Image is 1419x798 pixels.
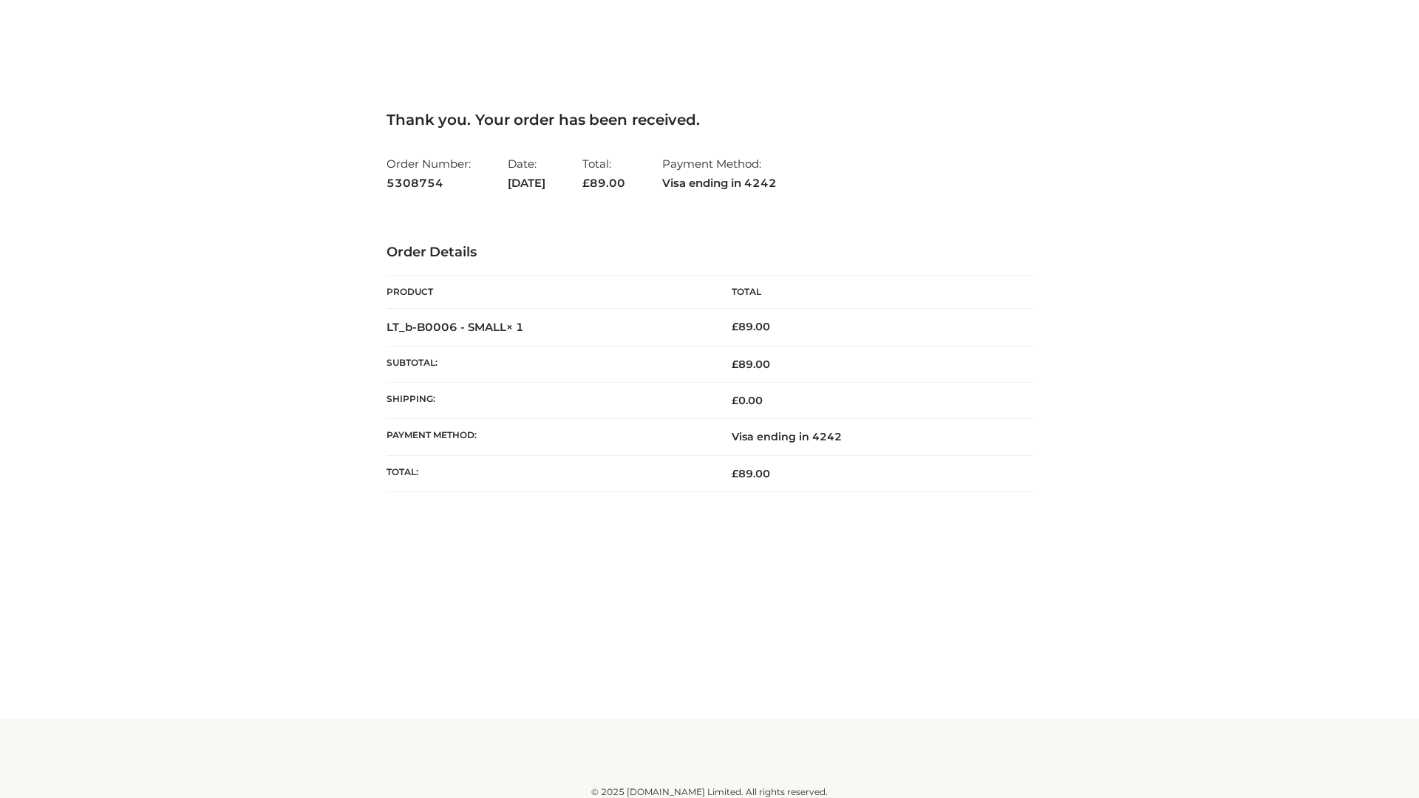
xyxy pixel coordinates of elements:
span: £ [732,394,738,407]
td: Visa ending in 4242 [709,419,1032,455]
span: £ [582,176,590,190]
strong: Visa ending in 4242 [662,174,777,193]
span: £ [732,467,738,480]
th: Total: [387,455,709,491]
li: Total: [582,151,625,196]
span: £ [732,358,738,371]
th: Product [387,276,709,309]
bdi: 89.00 [732,320,770,333]
h3: Thank you. Your order has been received. [387,111,1032,129]
th: Subtotal: [387,346,709,382]
th: Shipping: [387,383,709,419]
span: £ [732,320,738,333]
strong: LT_b-B0006 - SMALL [387,320,524,334]
li: Order Number: [387,151,471,196]
li: Payment Method: [662,151,777,196]
bdi: 0.00 [732,394,763,407]
span: 89.00 [732,467,770,480]
th: Total [709,276,1032,309]
strong: × 1 [506,320,524,334]
h3: Order Details [387,245,1032,261]
th: Payment method: [387,419,709,455]
strong: [DATE] [508,174,545,193]
li: Date: [508,151,545,196]
span: 89.00 [582,176,625,190]
strong: 5308754 [387,174,471,193]
span: 89.00 [732,358,770,371]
